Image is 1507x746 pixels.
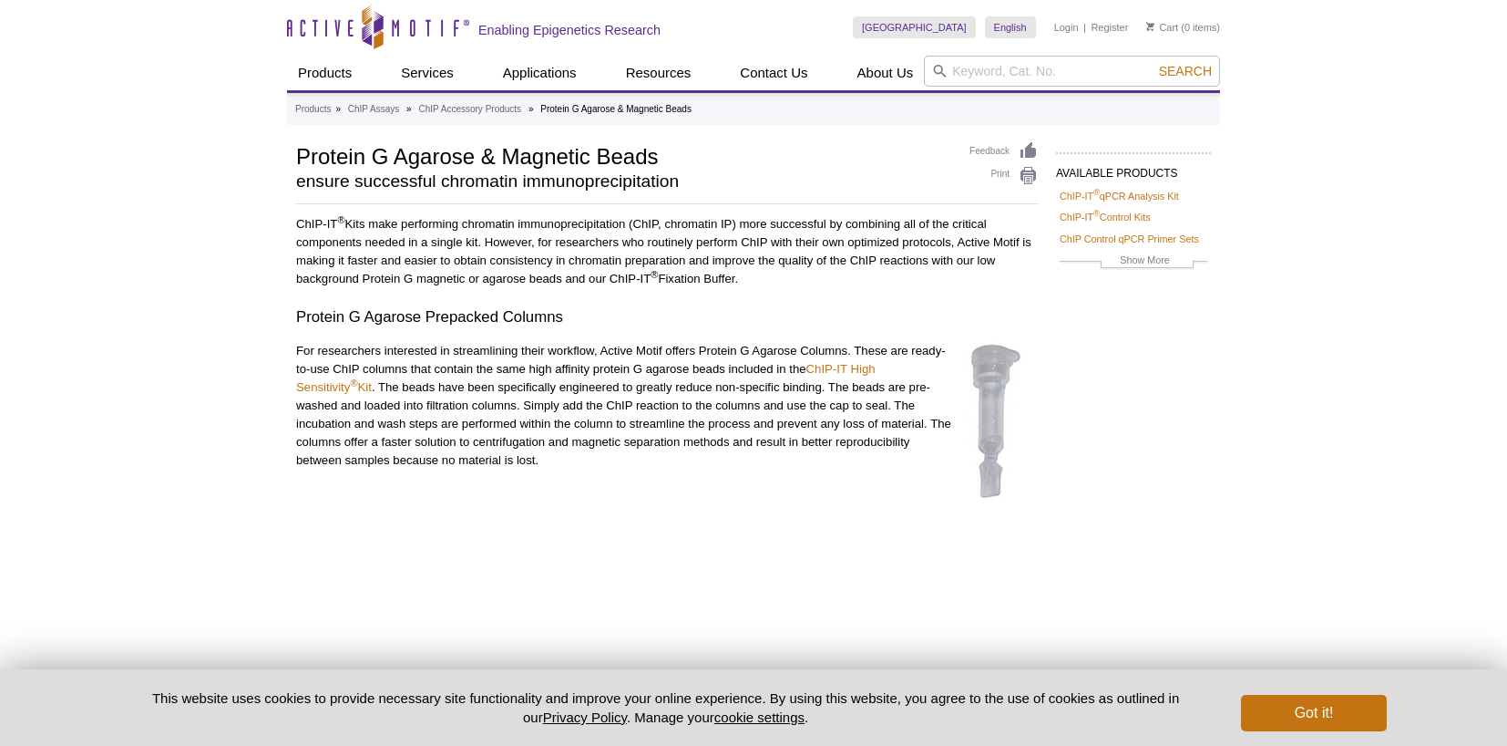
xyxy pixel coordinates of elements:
a: English [985,16,1036,38]
a: About Us [846,56,925,90]
a: Register [1091,21,1128,34]
li: » [528,104,534,114]
a: ChIP-IT®qPCR Analysis Kit [1060,188,1179,204]
a: Show More [1060,252,1207,273]
a: Products [287,56,363,90]
li: | [1083,16,1086,38]
a: [GEOGRAPHIC_DATA] [853,16,976,38]
a: ChIP Accessory Products [418,101,521,118]
sup: ® [337,214,344,225]
h2: AVAILABLE PRODUCTS [1056,152,1211,185]
a: Print [969,166,1038,186]
sup: ® [1093,188,1100,197]
a: Cart [1146,21,1178,34]
a: Products [295,101,331,118]
a: Resources [615,56,702,90]
sup: ® [350,378,357,389]
h3: Protein G Agarose Prepacked Columns [296,306,1038,328]
h2: ensure successful chromatin immunoprecipitation [296,173,951,190]
a: ChIP Assays [348,101,400,118]
li: (0 items) [1146,16,1220,38]
img: Your Cart [1146,22,1154,31]
sup: ® [651,269,658,280]
span: Search [1159,64,1212,78]
a: Privacy Policy [543,710,627,725]
button: cookie settings [714,710,805,725]
p: For researchers interested in streamlining their workflow, Active Motif offers Protein G Agarose ... [296,342,1038,470]
p: ChIP-IT Kits make performing chromatin immunoprecipitation (ChIP, chromatin IP) more successful b... [296,215,1038,288]
a: Applications [492,56,588,90]
li: Protein G Agarose & Magnetic Beads [540,104,692,114]
a: ChIP Control qPCR Primer Sets [1060,231,1199,247]
h1: Protein G Agarose & Magnetic Beads [296,141,951,169]
a: Feedback [969,141,1038,161]
input: Keyword, Cat. No. [924,56,1220,87]
a: ChIP-IT®Control Kits [1060,209,1151,225]
a: Contact Us [729,56,818,90]
p: This website uses cookies to provide necessary site functionality and improve your online experie... [120,689,1211,727]
li: » [406,104,412,114]
h2: Enabling Epigenetics Research [478,22,661,38]
button: Got it! [1241,695,1387,731]
button: Search [1153,63,1217,79]
a: Login [1054,21,1079,34]
sup: ® [1093,210,1100,219]
a: Services [390,56,465,90]
li: » [335,104,341,114]
img: Protien G Agarose Prepacked Column [951,342,1038,502]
